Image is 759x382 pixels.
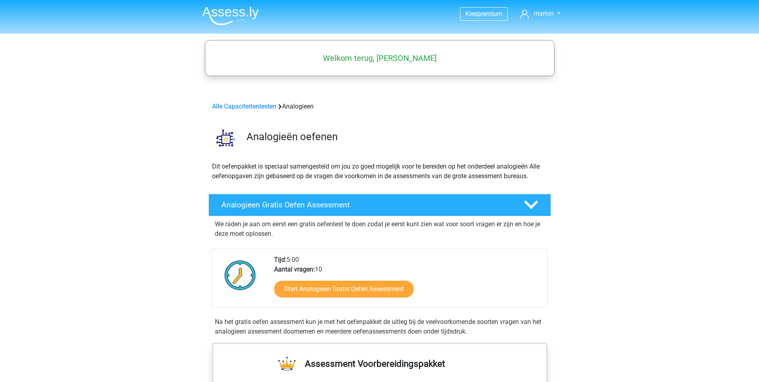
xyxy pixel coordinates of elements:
[274,256,286,263] b: Tijd:
[209,121,243,155] img: analogieen
[477,10,503,18] span: premium
[215,219,545,239] p: We raden je aan om eerst een gratis oefentest te doen zodat je eerst kunt zien wat voor soort vra...
[274,265,315,273] b: Aantal vragen:
[205,194,554,216] a: Analogieen Gratis Oefen Assessment
[209,53,551,63] h5: Welkom terug, [PERSON_NAME]
[212,162,547,181] p: Dit oefenpakket is speciaal samengesteld om jou zo goed mogelijk voor te bereiden op het onderdee...
[212,317,548,336] div: Na het gratis oefen assessment kun je met het oefenpakket de uitleg bij de veelvoorkomende soorte...
[212,103,276,110] a: Alle Capaciteitentesten
[220,255,260,295] img: Klok
[517,9,563,18] a: marion
[274,281,414,298] a: Start Analogieen Gratis Oefen Assessment
[268,255,547,307] div: 5:00 10
[246,131,545,143] h3: Analogieën oefenen
[209,102,551,111] div: Analogieen
[221,200,511,209] h4: Analogieen Gratis Oefen Assessment
[534,10,554,17] span: marion
[461,8,507,19] a: Kiespremium
[465,10,477,18] span: Kies
[202,6,259,25] img: Assessly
